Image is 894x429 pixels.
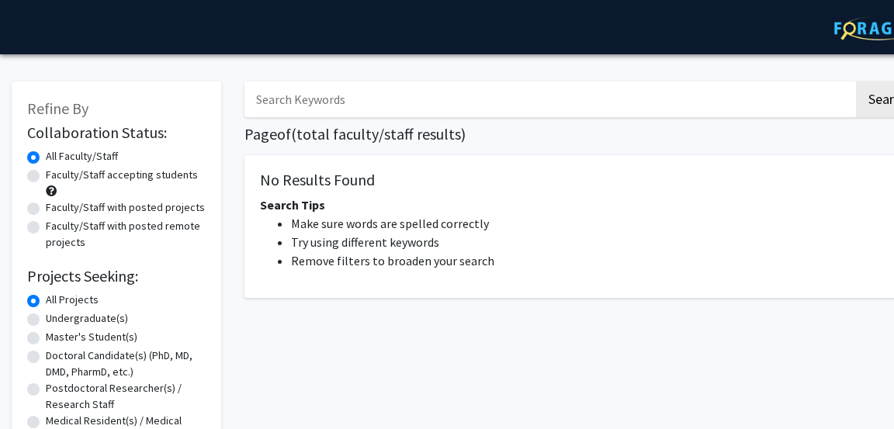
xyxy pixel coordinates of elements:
[46,292,99,308] label: All Projects
[46,310,128,327] label: Undergraduate(s)
[27,123,206,142] h2: Collaboration Status:
[46,167,198,183] label: Faculty/Staff accepting students
[27,267,206,285] h2: Projects Seeking:
[244,81,854,117] input: Search Keywords
[46,199,205,216] label: Faculty/Staff with posted projects
[46,380,206,413] label: Postdoctoral Researcher(s) / Research Staff
[46,329,137,345] label: Master's Student(s)
[27,99,88,118] span: Refine By
[46,218,206,251] label: Faculty/Staff with posted remote projects
[260,197,325,213] span: Search Tips
[46,148,118,164] label: All Faculty/Staff
[46,348,206,380] label: Doctoral Candidate(s) (PhD, MD, DMD, PharmD, etc.)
